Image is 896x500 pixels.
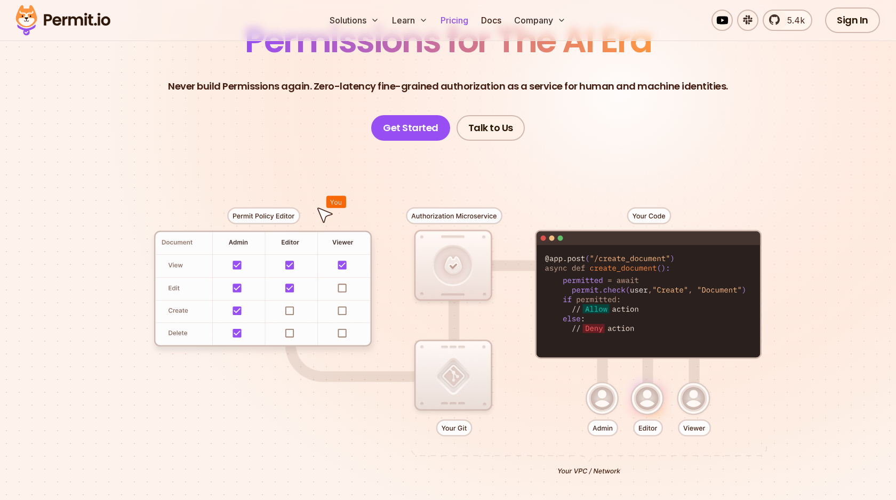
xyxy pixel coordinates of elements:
[781,14,805,27] span: 5.4k
[477,10,506,31] a: Docs
[436,10,473,31] a: Pricing
[388,10,432,31] button: Learn
[825,7,880,33] a: Sign In
[457,115,525,141] a: Talk to Us
[371,115,450,141] a: Get Started
[763,10,812,31] a: 5.4k
[11,2,115,38] img: Permit logo
[325,10,383,31] button: Solutions
[168,79,728,94] p: Never build Permissions again. Zero-latency fine-grained authorization as a service for human and...
[510,10,570,31] button: Company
